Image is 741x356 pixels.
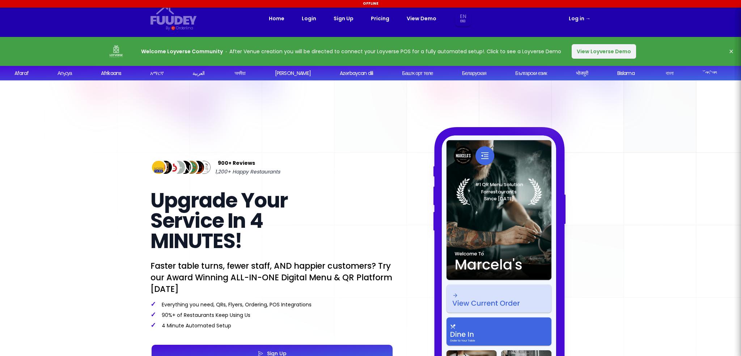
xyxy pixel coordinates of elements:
svg: {/* Added fill="currentColor" here */} {/* This rectangle defines the background. Its explicit fi... [151,6,197,25]
div: Azərbaycan dili [340,70,373,77]
div: বাংলা [666,70,673,77]
img: Review Img [151,159,167,176]
a: Pricing [371,14,389,23]
span: Upgrade Your Service In 4 MINUTES! [151,186,288,255]
div: Afrikaans [101,70,121,77]
div: العربية [192,70,204,77]
img: Review Img [164,159,180,176]
img: Review Img [196,159,212,176]
div: Башҡорт теле [402,70,433,77]
p: After Venue creation you will be directed to connect your Loyverse POS for a fully automated setu... [141,47,561,56]
div: Orderlina [176,25,193,31]
p: Everything you need, QRs, Flyers, Ordering, POS Integrations [151,301,394,308]
div: Afaraf [14,70,29,77]
img: Review Img [183,159,199,176]
div: भोजपुरी [576,70,588,77]
img: Review Img [177,159,193,176]
img: Review Img [190,159,206,176]
button: View Loyverse Demo [572,44,636,59]
span: ✓ [151,321,156,330]
span: 1,200+ Happy Restaurants [215,167,280,176]
div: བོད་ཡིག [705,70,716,77]
div: Беларуская [462,70,486,77]
a: Log in [569,14,590,23]
p: 90%+ of Restaurants Keep Using Us [151,311,394,319]
a: View Demo [407,14,436,23]
div: Sign Up [263,351,287,356]
a: Sign Up [334,14,353,23]
div: [PERSON_NAME] [275,70,311,77]
p: 4 Minute Automated Setup [151,322,394,329]
strong: Welcome Loyverse Community [141,48,223,55]
p: Faster table turns, fewer staff, AND happier customers? Try our Award Winning ALL-IN-ONE Digital ... [151,260,394,295]
div: አማርኛ [150,70,164,77]
div: Аҧсуа [58,70,72,77]
img: Review Img [157,159,173,176]
div: অসমীয়া [234,70,246,77]
div: Български език [515,70,547,77]
img: Review Img [170,159,186,176]
span: ✓ [151,300,156,309]
a: Home [269,14,284,23]
img: Laurel [456,178,542,205]
div: Offline [1,1,740,6]
span: 900+ Reviews [218,159,255,167]
div: By [166,25,170,31]
a: Login [302,14,316,23]
div: Bislama [617,70,635,77]
span: ✓ [151,310,156,319]
span: → [585,15,590,22]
